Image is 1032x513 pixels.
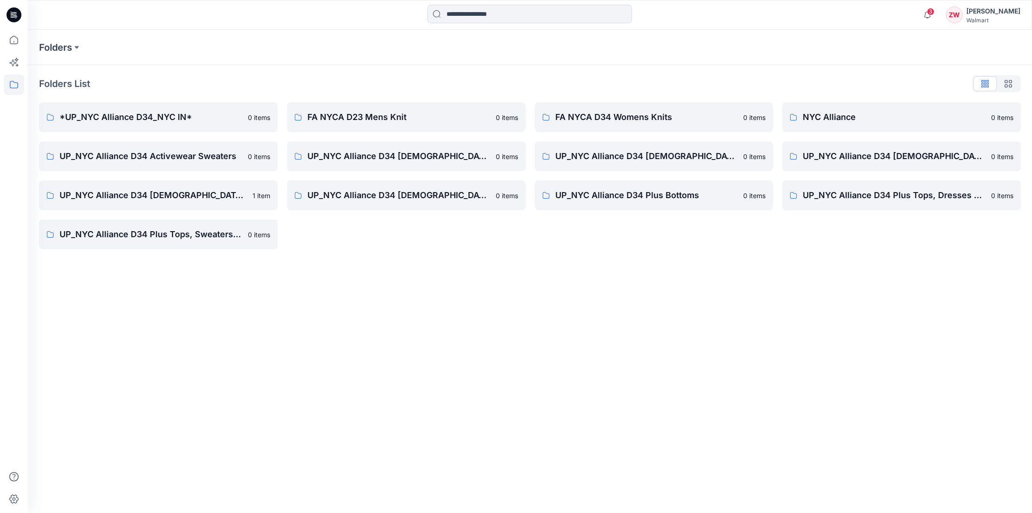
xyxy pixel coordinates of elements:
[743,191,766,200] p: 0 items
[555,189,738,202] p: UP_NYC Alliance D34 Plus Bottoms
[39,141,278,171] a: UP_NYC Alliance D34 Activewear Sweaters0 items
[991,191,1013,200] p: 0 items
[496,113,518,122] p: 0 items
[535,180,773,210] a: UP_NYC Alliance D34 Plus Bottoms0 items
[60,189,247,202] p: UP_NYC Alliance D34 [DEMOGRAPHIC_DATA] Knit Tops
[496,191,518,200] p: 0 items
[782,141,1021,171] a: UP_NYC Alliance D34 [DEMOGRAPHIC_DATA] Jackets/ Woven Tops0 items
[555,111,738,124] p: FA NYCA D34 Womens Knits
[966,6,1020,17] div: [PERSON_NAME]
[803,150,985,163] p: UP_NYC Alliance D34 [DEMOGRAPHIC_DATA] Jackets/ Woven Tops
[60,228,242,241] p: UP_NYC Alliance D34 Plus Tops, Sweaters and Dresses
[927,8,934,15] span: 3
[287,102,526,132] a: FA NYCA D23 Mens Knit0 items
[248,152,270,161] p: 0 items
[287,180,526,210] a: UP_NYC Alliance D34 [DEMOGRAPHIC_DATA] Sweaters0 items
[307,150,490,163] p: UP_NYC Alliance D34 [DEMOGRAPHIC_DATA] Bottoms
[743,113,766,122] p: 0 items
[39,77,90,91] p: Folders List
[991,152,1013,161] p: 0 items
[743,152,766,161] p: 0 items
[535,102,773,132] a: FA NYCA D34 Womens Knits0 items
[253,191,270,200] p: 1 item
[535,141,773,171] a: UP_NYC Alliance D34 [DEMOGRAPHIC_DATA] Dresses0 items
[966,17,1020,24] div: Walmart
[946,7,963,23] div: ZW
[555,150,738,163] p: UP_NYC Alliance D34 [DEMOGRAPHIC_DATA] Dresses
[496,152,518,161] p: 0 items
[782,180,1021,210] a: UP_NYC Alliance D34 Plus Tops, Dresses and Sweaters0 items
[39,41,72,54] a: Folders
[39,102,278,132] a: *UP_NYC Alliance D34_NYC IN*0 items
[39,180,278,210] a: UP_NYC Alliance D34 [DEMOGRAPHIC_DATA] Knit Tops1 item
[39,220,278,249] a: UP_NYC Alliance D34 Plus Tops, Sweaters and Dresses0 items
[307,189,490,202] p: UP_NYC Alliance D34 [DEMOGRAPHIC_DATA] Sweaters
[803,189,985,202] p: UP_NYC Alliance D34 Plus Tops, Dresses and Sweaters
[248,230,270,240] p: 0 items
[782,102,1021,132] a: NYC Alliance0 items
[248,113,270,122] p: 0 items
[991,113,1013,122] p: 0 items
[307,111,490,124] p: FA NYCA D23 Mens Knit
[60,150,242,163] p: UP_NYC Alliance D34 Activewear Sweaters
[60,111,242,124] p: *UP_NYC Alliance D34_NYC IN*
[803,111,985,124] p: NYC Alliance
[287,141,526,171] a: UP_NYC Alliance D34 [DEMOGRAPHIC_DATA] Bottoms0 items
